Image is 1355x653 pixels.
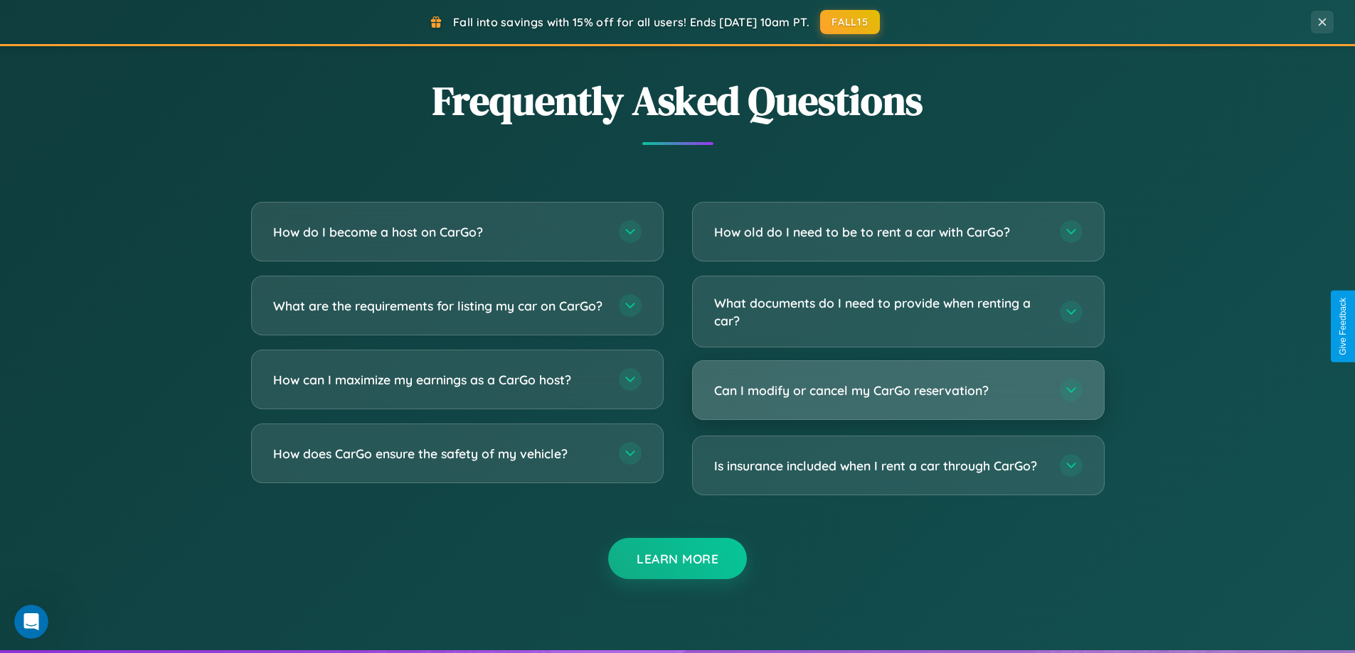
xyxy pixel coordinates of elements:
[251,73,1105,128] h2: Frequently Asked Questions
[14,605,48,639] iframe: Intercom live chat
[273,445,605,463] h3: How does CarGo ensure the safety of my vehicle?
[714,457,1046,475] h3: Is insurance included when I rent a car through CarGo?
[273,223,605,241] h3: How do I become a host on CarGo?
[608,538,747,579] button: Learn More
[714,382,1046,399] h3: Can I modify or cancel my CarGo reservation?
[273,297,605,315] h3: What are the requirements for listing my car on CarGo?
[453,15,809,29] span: Fall into savings with 15% off for all users! Ends [DATE] 10am PT.
[714,223,1046,241] h3: How old do I need to be to rent a car with CarGo?
[273,371,605,389] h3: How can I maximize my earnings as a CarGo host?
[820,10,880,34] button: FALL15
[1338,298,1348,355] div: Give Feedback
[714,294,1046,329] h3: What documents do I need to provide when renting a car?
